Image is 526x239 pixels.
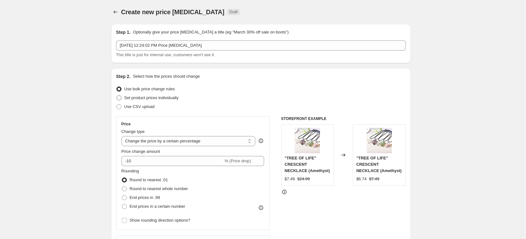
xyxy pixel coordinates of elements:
span: This title is just for internal use, customers won't see it [116,52,214,57]
span: "TREE OF LIFE" CRESCENT NECKLACE (Amethyst) [356,156,402,173]
h2: Step 2. [116,73,131,80]
span: End prices in .99 [130,195,160,200]
p: Optionally give your price [MEDICAL_DATA] a title (eg "March 30% off sale on boots") [133,29,288,35]
span: Use bulk price change rules [124,87,175,91]
img: product-image-1527200860_1080x_699e67f4-8337-420a-ac56-c22ff5889f84_80x.jpg [295,128,320,153]
p: Select how the prices should change [133,73,200,80]
span: Rounding [121,169,139,173]
strike: $7.49 [369,176,380,182]
h3: Price [121,122,131,127]
span: Show rounding direction options? [130,218,190,223]
strike: $24.99 [297,176,310,182]
span: % (Price drop) [225,158,251,163]
div: help [258,138,264,144]
span: Change type [121,129,145,134]
img: product-image-1527200860_1080x_699e67f4-8337-420a-ac56-c22ff5889f84_80x.jpg [367,128,392,153]
div: $6.74 [356,176,367,182]
span: End prices in a certain number [130,204,185,209]
input: -15 [121,156,223,166]
h6: STOREFRONT EXAMPLE [281,116,406,121]
span: Use CSV upload [124,104,155,109]
span: Price change amount [121,149,160,154]
span: Round to nearest .01 [130,177,168,182]
span: "TREE OF LIFE" CRESCENT NECKLACE (Amethyst) [285,156,330,173]
span: Round to nearest whole number [130,186,188,191]
h2: Step 1. [116,29,131,35]
span: Set product prices individually [124,95,179,100]
div: $7.49 [285,176,295,182]
span: Create new price [MEDICAL_DATA] [121,9,225,15]
span: Draft [229,9,238,15]
button: Price change jobs [111,8,120,16]
input: 30% off holiday sale [116,40,406,51]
